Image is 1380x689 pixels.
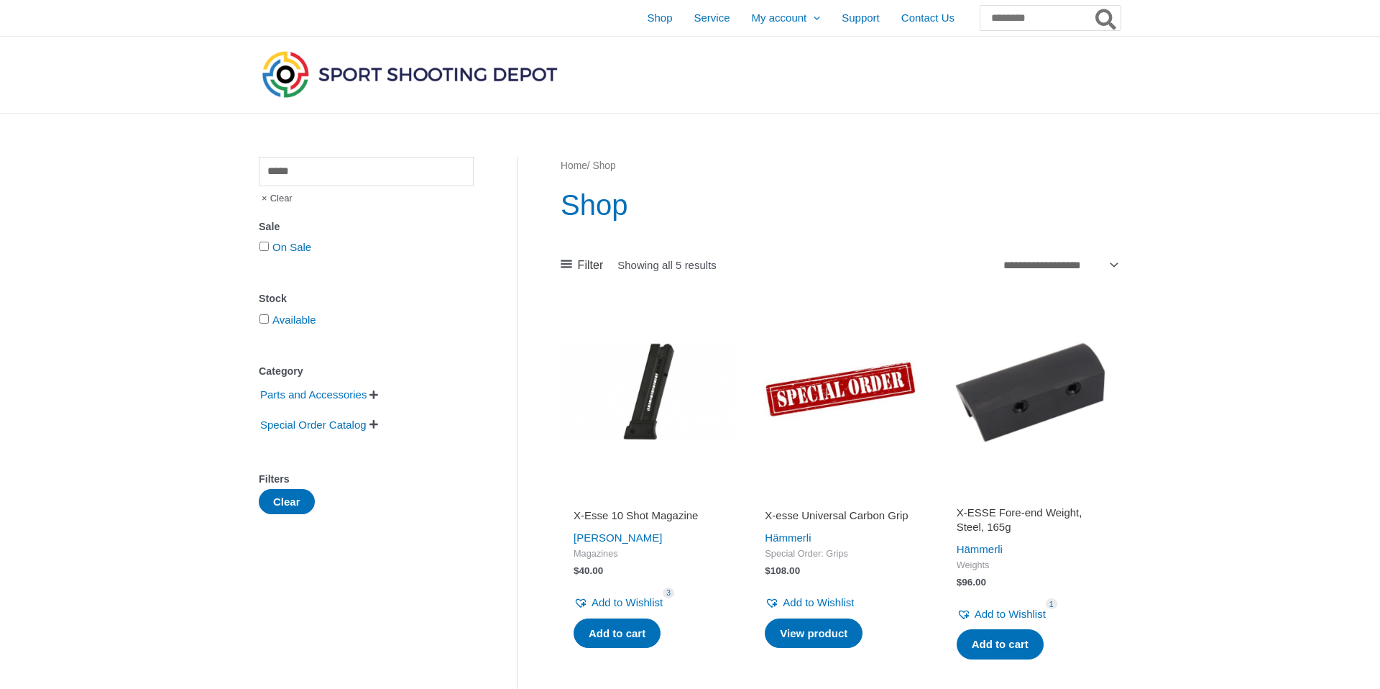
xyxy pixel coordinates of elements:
p: Showing all 5 results [617,260,717,270]
h1: Shop [561,185,1121,225]
span: Clear [259,186,293,211]
a: Filter [561,255,603,276]
a: Available [272,314,316,326]
bdi: 40.00 [574,565,603,576]
iframe: Customer reviews powered by Trustpilot [574,488,724,506]
a: X-ESSE Fore-end Weight, Steel, 165g [957,506,1108,539]
iframe: Customer reviews powered by Trustpilot [957,488,1108,506]
span: Special Order Catalog [259,413,368,437]
img: X-ESSE Fore-end Weight [944,303,1121,480]
img: Sport Shooting Depot [259,47,561,101]
bdi: 96.00 [957,577,986,588]
a: On Sale [272,241,311,253]
img: X-Esse 10 Shot Magazine [561,303,737,480]
a: Add to Wishlist [574,593,663,613]
a: Add to cart: “X-Esse 10 Shot Magazine” [574,619,661,649]
span: Special Order: Grips [765,548,916,560]
span: Add to Wishlist [592,596,663,608]
a: Hämmerli [765,531,811,544]
div: Stock [259,288,474,309]
h2: X-ESSE Fore-end Weight, Steel, 165g [957,506,1108,534]
span: $ [574,565,579,576]
bdi: 108.00 [765,565,800,576]
select: Shop order [998,254,1121,275]
span: Add to Wishlist [975,608,1046,620]
div: Sale [259,216,474,237]
span: $ [765,565,770,576]
h2: X-Esse 10 Shot Magazine [574,508,724,523]
a: Hämmerli [957,543,1003,555]
a: X-Esse 10 Shot Magazine [574,508,724,528]
a: Read more about “X-esse Universal Carbon Grip” [765,619,862,649]
span: 3 [663,588,674,598]
a: Add to Wishlist [957,604,1046,624]
img: X-esse Universal Carbon Grip [752,303,929,480]
a: Home [561,160,587,171]
a: Parts and Accessories [259,388,368,400]
span: Weights [957,560,1108,572]
a: X-esse Universal Carbon Grip [765,508,916,528]
div: Filters [259,469,474,490]
input: Available [259,314,269,324]
a: Add to cart: “X-ESSE Fore-end Weight, Steel, 165g” [957,629,1044,660]
button: Search [1092,6,1121,30]
nav: Breadcrumb [561,157,1121,175]
a: Special Order Catalog [259,418,368,430]
span: Magazines [574,548,724,560]
span:  [369,419,378,429]
a: Add to Wishlist [765,593,854,613]
h2: X-esse Universal Carbon Grip [765,508,916,523]
iframe: Customer reviews powered by Trustpilot [765,488,916,506]
button: Clear [259,489,315,514]
input: On Sale [259,242,269,251]
div: Category [259,361,474,382]
span: Filter [578,255,604,276]
span: Add to Wishlist [783,596,854,608]
span: 1 [1046,598,1057,609]
span: $ [957,577,962,588]
span: Parts and Accessories [259,383,368,407]
a: [PERSON_NAME] [574,531,662,544]
span:  [369,390,378,400]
